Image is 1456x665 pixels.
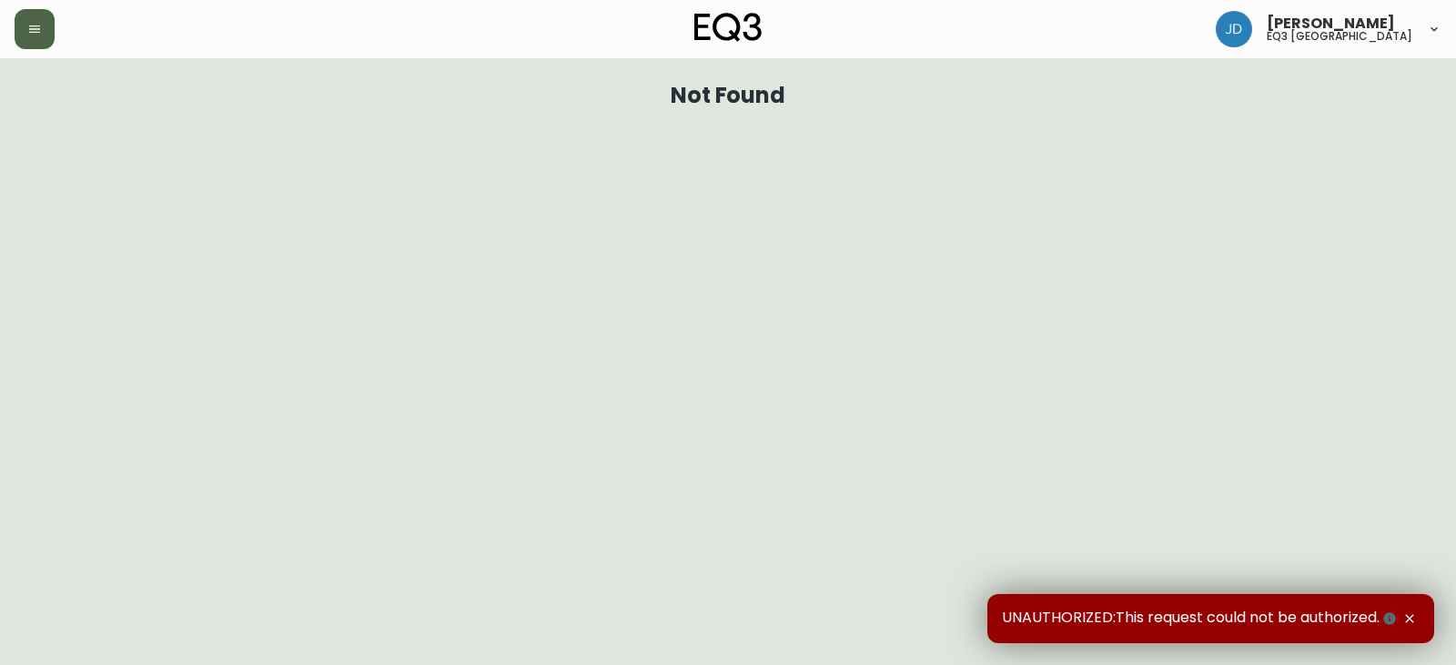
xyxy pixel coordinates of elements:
[694,13,762,42] img: logo
[671,87,786,104] h1: Not Found
[1267,16,1395,31] span: [PERSON_NAME]
[1002,609,1400,629] span: UNAUTHORIZED:This request could not be authorized.
[1216,11,1252,47] img: 7c567ac048721f22e158fd313f7f0981
[1267,31,1412,42] h5: eq3 [GEOGRAPHIC_DATA]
